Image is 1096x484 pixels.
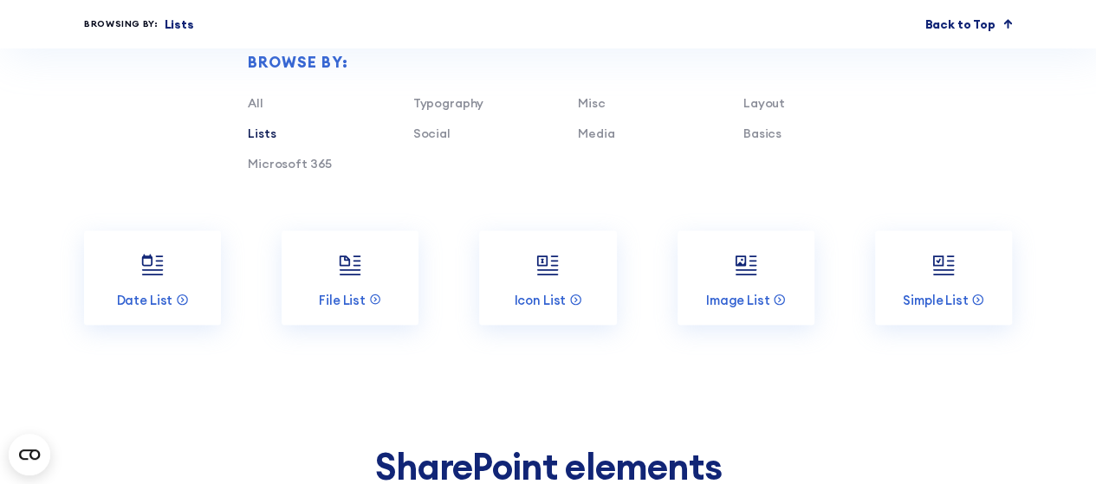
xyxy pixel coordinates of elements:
a: Lists [248,126,276,141]
img: File List [332,247,368,283]
a: Typography [413,95,484,111]
div: Browsing by: [84,17,159,31]
img: Date List [134,247,171,283]
img: Simple List [925,247,962,283]
a: Image List [678,230,814,325]
p: Simple List [903,291,968,307]
a: Icon List [479,230,616,325]
a: Misc [578,95,605,111]
a: File List [282,230,418,325]
p: File List [319,291,366,307]
a: Back to Top [924,16,1012,34]
a: Basics [743,126,781,141]
p: Image List [706,291,770,307]
a: Microsoft 365 [248,156,332,171]
a: Date List [84,230,221,325]
p: Lists [165,16,194,34]
img: Image List [728,247,764,283]
a: Simple List [875,230,1012,325]
a: Media [578,126,614,141]
p: Date List [117,291,173,307]
a: Layout [743,95,785,111]
a: Social [413,126,451,141]
p: Back to Top [924,16,995,34]
div: Browse by: [248,55,908,70]
img: Icon List [529,247,566,283]
p: Icon List [514,291,566,307]
a: All [248,95,263,111]
button: Open CMP widget [9,434,50,475]
iframe: Chat Widget [1009,401,1096,484]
